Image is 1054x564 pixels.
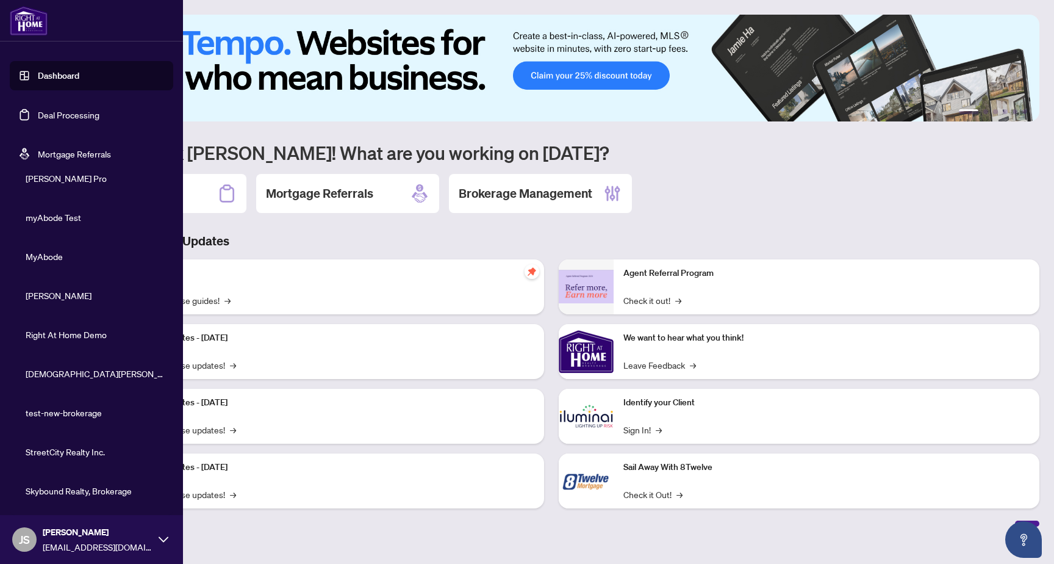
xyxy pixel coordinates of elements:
span: [PERSON_NAME] [43,526,152,539]
p: Self-Help [128,267,534,280]
span: test-new-brokerage [26,406,165,419]
span: → [676,488,683,501]
button: 6 [1022,109,1027,114]
span: MyAbode [26,250,165,263]
a: Deal Processing [38,109,99,120]
p: Platform Updates - [DATE] [128,396,534,410]
span: → [230,358,236,372]
p: We want to hear what you think! [623,331,1030,345]
p: Identify your Client [623,396,1030,410]
p: Platform Updates - [DATE] [128,461,534,474]
span: [DEMOGRAPHIC_DATA][PERSON_NAME] Realty [26,367,165,380]
button: 1 [959,109,978,114]
a: Sign In!→ [623,423,662,436]
span: → [230,488,236,501]
button: 5 [1013,109,1017,114]
a: Check it Out!→ [623,488,683,501]
button: 4 [1003,109,1008,114]
span: myAbode Test [26,211,165,224]
h2: Mortgage Referrals [266,185,373,202]
img: logo [10,6,48,35]
span: Right At Home Demo [26,328,165,341]
h1: Welcome back [PERSON_NAME]! What are you working on [DATE]? [63,141,1039,164]
p: Agent Referral Program [623,267,1030,280]
span: pushpin [525,264,539,279]
p: Sail Away With 8Twelve [623,461,1030,474]
img: We want to hear what you think! [559,324,614,379]
span: [PERSON_NAME] [26,289,165,302]
a: Mortgage Referrals [38,148,111,159]
img: Agent Referral Program [559,270,614,303]
span: → [656,423,662,436]
span: [PERSON_NAME] Pro [26,172,165,185]
a: Dashboard [38,70,79,81]
span: [EMAIL_ADDRESS][DOMAIN_NAME] [43,540,152,554]
button: 3 [993,109,998,114]
img: Sail Away With 8Twelve [559,454,614,508]
button: 2 [983,109,988,114]
img: Slide 0 [63,15,1039,121]
span: JS [19,531,30,548]
h2: Brokerage Management [459,185,592,202]
span: StreetCity Realty Inc. [26,445,165,458]
h3: Brokerage & Industry Updates [63,233,1039,250]
p: Platform Updates - [DATE] [128,331,534,345]
button: Open asap [1005,521,1042,558]
span: → [690,358,696,372]
span: → [675,294,681,307]
span: → [224,294,231,307]
span: → [230,423,236,436]
span: Skybound Realty, Brokerage [26,484,165,497]
a: Leave Feedback→ [623,358,696,372]
a: Check it out!→ [623,294,681,307]
img: Identify your Client [559,389,614,444]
